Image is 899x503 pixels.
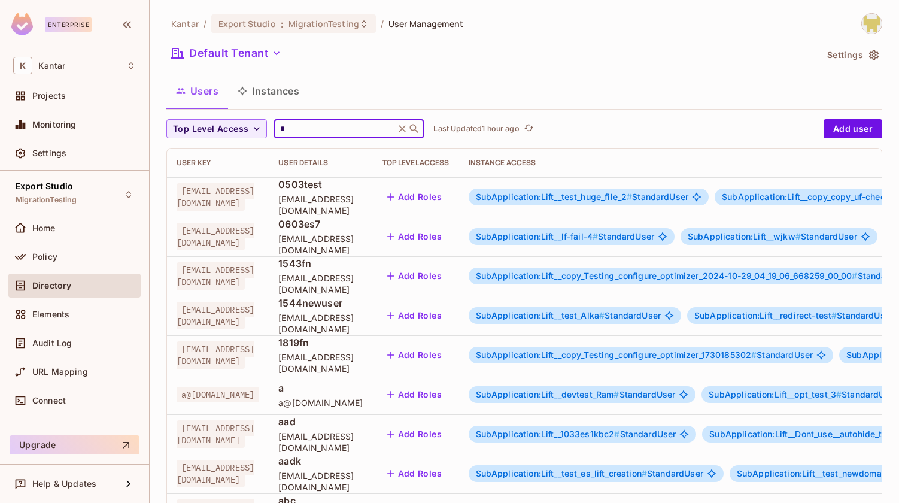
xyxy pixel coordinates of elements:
[476,389,619,399] span: SubApplication:Lift__devtest_Ram
[32,281,71,290] span: Directory
[642,468,647,478] span: #
[688,232,857,241] span: StandardUser
[177,183,254,211] span: [EMAIL_ADDRESS][DOMAIN_NAME]
[177,302,254,329] span: [EMAIL_ADDRESS][DOMAIN_NAME]
[476,192,633,202] span: SubApplication:Lift__test_huge_file_2
[45,17,92,32] div: Enterprise
[32,479,96,489] span: Help & Updates
[382,187,447,207] button: Add Roles
[688,231,801,241] span: SubApplication:Lift__wjkw
[278,233,363,256] span: [EMAIL_ADDRESS][DOMAIN_NAME]
[278,272,363,295] span: [EMAIL_ADDRESS][DOMAIN_NAME]
[476,231,599,241] span: SubApplication:Lift__lf-fail-4
[737,468,894,478] span: SubApplication:Lift__test_newdomain
[10,435,139,454] button: Upgrade
[476,350,813,360] span: StandardUser
[166,119,267,138] button: Top Level Access
[852,271,857,281] span: #
[524,123,534,135] span: refresh
[476,390,676,399] span: StandardUser
[382,464,447,483] button: Add Roles
[278,397,363,408] span: a@[DOMAIN_NAME]
[476,468,647,478] span: SubApplication:Lift__test_es_lift_creation
[520,122,536,136] span: Click to refresh data
[433,124,519,134] p: Last Updated 1 hour ago
[382,425,447,444] button: Add Roles
[709,389,842,399] span: SubApplication:Lift__opt_test_3
[709,390,898,399] span: StandardUser
[824,119,882,138] button: Add user
[278,381,363,395] span: a
[177,262,254,290] span: [EMAIL_ADDRESS][DOMAIN_NAME]
[32,252,57,262] span: Policy
[32,120,77,129] span: Monitoring
[177,460,254,487] span: [EMAIL_ADDRESS][DOMAIN_NAME]
[278,193,363,216] span: [EMAIL_ADDRESS][DOMAIN_NAME]
[751,350,757,360] span: #
[166,44,286,63] button: Default Tenant
[476,192,689,202] span: StandardUser
[476,469,703,478] span: StandardUser
[278,352,363,374] span: [EMAIL_ADDRESS][DOMAIN_NAME]
[694,311,893,320] span: StandardUser
[476,311,661,320] span: StandardUser
[278,336,363,349] span: 1819fn
[177,341,254,369] span: [EMAIL_ADDRESS][DOMAIN_NAME]
[278,217,363,231] span: 0603es7
[228,76,309,106] button: Instances
[32,396,66,405] span: Connect
[280,19,284,29] span: :
[32,223,56,233] span: Home
[288,18,359,29] span: MigrationTesting
[476,429,620,439] span: SubApplication:Lift__1033es1kbc2
[38,61,65,71] span: Workspace: Kantar
[177,223,254,250] span: [EMAIL_ADDRESS][DOMAIN_NAME]
[11,13,33,35] img: SReyMgAAAABJRU5ErkJggg==
[204,18,206,29] li: /
[177,387,259,402] span: a@[DOMAIN_NAME]
[32,338,72,348] span: Audit Log
[173,122,248,137] span: Top Level Access
[862,14,882,34] img: Girishankar.VP@kantar.com
[382,227,447,246] button: Add Roles
[278,454,363,468] span: aadk
[694,310,837,320] span: SubApplication:Lift__redirect-test
[382,385,447,404] button: Add Roles
[382,306,447,325] button: Add Roles
[382,158,450,168] div: Top Level Access
[218,18,276,29] span: Export Studio
[278,158,363,168] div: User Details
[16,195,77,205] span: MigrationTesting
[599,310,605,320] span: #
[171,18,199,29] span: the active workspace
[613,389,619,399] span: #
[836,389,842,399] span: #
[278,470,363,493] span: [EMAIL_ADDRESS][DOMAIN_NAME]
[593,231,598,241] span: #
[381,18,384,29] li: /
[166,76,228,106] button: Users
[476,310,605,320] span: SubApplication:Lift__test_Alka
[32,310,69,319] span: Elements
[795,231,801,241] span: #
[32,367,88,377] span: URL Mapping
[831,310,837,320] span: #
[278,312,363,335] span: [EMAIL_ADDRESS][DOMAIN_NAME]
[382,346,447,365] button: Add Roles
[822,46,882,65] button: Settings
[522,122,536,136] button: refresh
[278,257,363,270] span: 1543fn
[177,158,259,168] div: User Key
[627,192,632,202] span: #
[278,296,363,310] span: 1544newuser
[476,232,654,241] span: StandardUser
[13,57,32,74] span: K
[278,415,363,428] span: aad
[476,429,676,439] span: StandardUser
[32,149,66,158] span: Settings
[177,420,254,448] span: [EMAIL_ADDRESS][DOMAIN_NAME]
[278,431,363,453] span: [EMAIL_ADDRESS][DOMAIN_NAME]
[382,266,447,286] button: Add Roles
[388,18,463,29] span: User Management
[476,271,858,281] span: SubApplication:Lift__copy_Testing_configure_optimizer_2024-10-29_04_19_06_668259_00_00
